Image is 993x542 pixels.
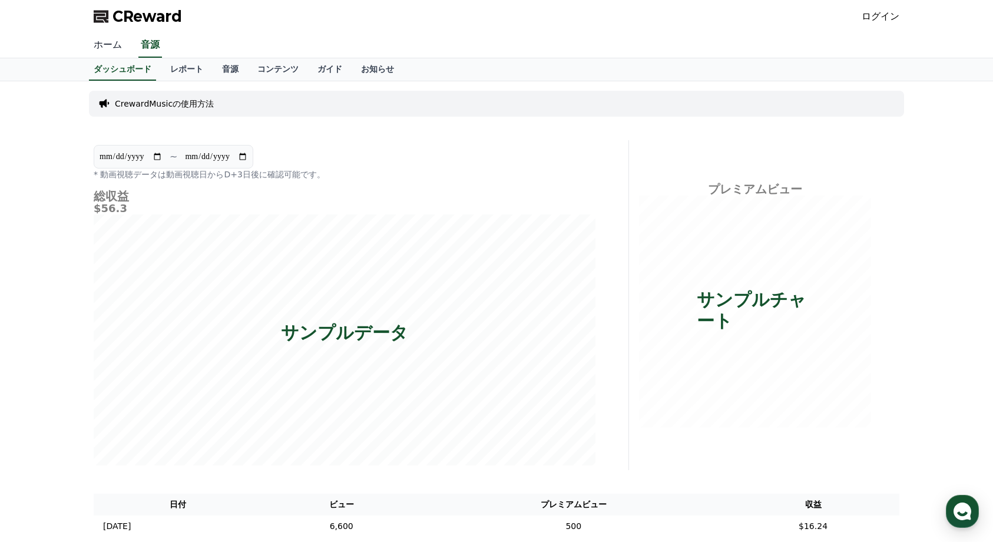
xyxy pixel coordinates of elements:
h4: 総収益 [94,190,595,203]
a: Home [4,374,78,403]
td: 6,600 [263,515,421,537]
td: 500 [420,515,727,537]
a: 音源 [213,58,248,81]
a: コンテンツ [248,58,308,81]
span: Home [30,391,51,401]
p: ~ [170,150,177,164]
td: $16.24 [727,515,899,537]
p: サンプルチャート [697,289,813,331]
a: ガイド [308,58,352,81]
a: ログイン [862,9,899,24]
a: ダッシュボード [89,58,156,81]
span: Settings [174,391,203,401]
a: Messages [78,374,152,403]
p: * 動画視聴データは動画視聴日からD+3日後に確認可能です。 [94,168,595,180]
th: ビュー [263,494,421,515]
h4: プレミアムビュー [638,183,871,196]
a: Settings [152,374,226,403]
a: CrewardMusicの使用方法 [115,98,214,110]
th: 日付 [94,494,263,515]
a: CReward [94,7,182,26]
a: レポート [161,58,213,81]
a: お知らせ [352,58,403,81]
p: サンプルデータ [281,322,408,343]
th: 収益 [727,494,899,515]
span: CReward [112,7,182,26]
h5: $56.3 [94,203,595,214]
span: Messages [98,392,133,401]
a: 音源 [138,33,162,58]
a: ホーム [84,33,131,58]
th: プレミアムビュー [420,494,727,515]
p: [DATE] [103,520,131,533]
